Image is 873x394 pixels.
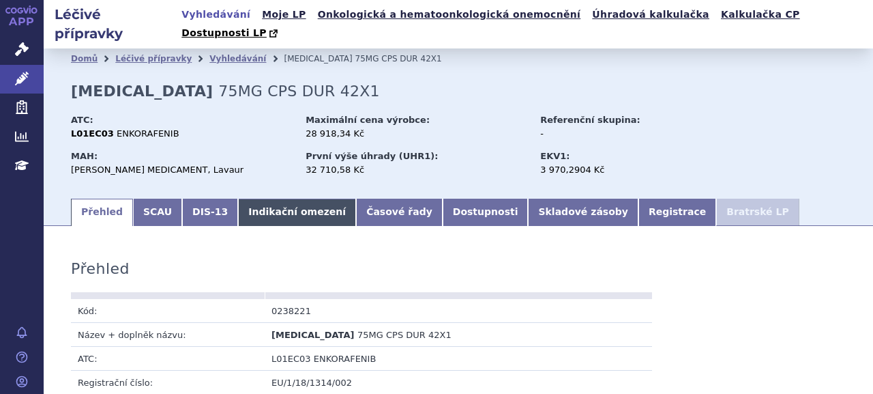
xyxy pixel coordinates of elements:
[717,5,804,24] a: Kalkulačka CP
[115,54,192,64] a: Léčivé přípravky
[306,164,527,176] div: 32 710,58 Kč
[44,5,177,43] h2: Léčivé přípravky
[258,5,310,24] a: Moje LP
[71,347,265,371] td: ATC:
[133,199,182,226] a: SCAU
[182,199,238,226] a: DIS-13
[588,5,713,24] a: Úhradová kalkulačka
[177,24,284,43] a: Dostupnosti LP
[540,128,694,140] div: -
[117,128,179,139] span: ENKORAFENIB
[238,199,356,226] a: Indikační omezení
[71,164,293,176] div: [PERSON_NAME] MEDICAMENT, Lavaur
[638,199,716,226] a: Registrace
[71,199,133,226] a: Přehled
[181,27,267,38] span: Dostupnosti LP
[218,83,379,100] span: 75MG CPS DUR 42X1
[71,299,265,323] td: Kód:
[209,54,266,64] a: Vyhledávání
[71,323,265,347] td: Název + doplněk názvu:
[528,199,638,226] a: Skladové zásoby
[540,151,569,161] strong: EKV1:
[443,199,529,226] a: Dostupnosti
[71,115,93,125] strong: ATC:
[177,5,254,24] a: Vyhledávání
[71,83,213,100] strong: [MEDICAL_DATA]
[71,260,130,278] h3: Přehled
[306,128,527,140] div: 28 918,34 Kč
[71,54,98,64] a: Domů
[540,164,694,176] div: 3 970,2904 Kč
[356,199,443,226] a: Časové řady
[314,5,585,24] a: Onkologická a hematoonkologická onemocnění
[306,115,430,125] strong: Maximální cena výrobce:
[271,330,354,340] span: [MEDICAL_DATA]
[306,151,438,161] strong: První výše úhrady (UHR1):
[71,151,98,161] strong: MAH:
[71,128,114,139] strong: L01EC03
[357,330,452,340] span: 75MG CPS DUR 42X1
[540,115,640,125] strong: Referenční skupina:
[355,54,442,64] span: 75MG CPS DUR 42X1
[284,54,352,64] span: [MEDICAL_DATA]
[271,354,311,364] span: L01EC03
[314,354,376,364] span: ENKORAFENIB
[265,299,458,323] td: 0238221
